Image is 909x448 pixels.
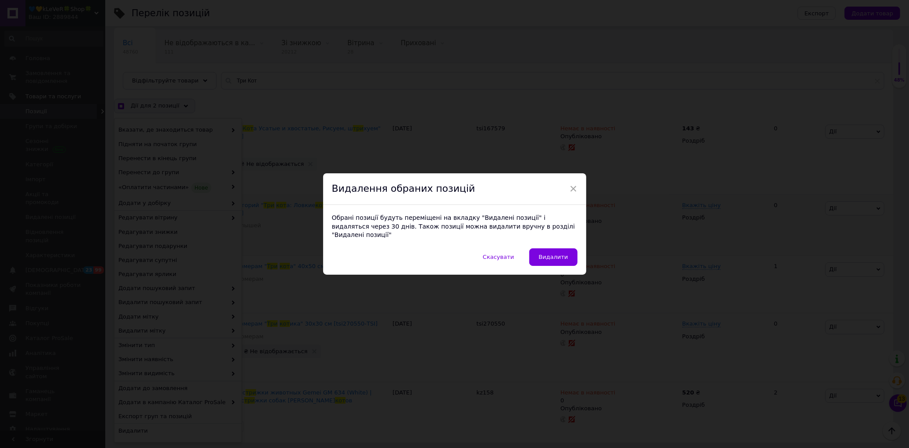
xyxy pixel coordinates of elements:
span: Обрані позиції будуть переміщені на вкладку "Видалені позиції" і видаляться через 30 днів. Також ... [332,214,575,238]
span: × [570,181,577,196]
button: Видалити [529,248,577,266]
span: Видалити [538,254,568,260]
button: Скасувати [474,248,523,266]
span: Скасувати [483,254,514,260]
span: Видалення обраних позицій [332,183,475,194]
